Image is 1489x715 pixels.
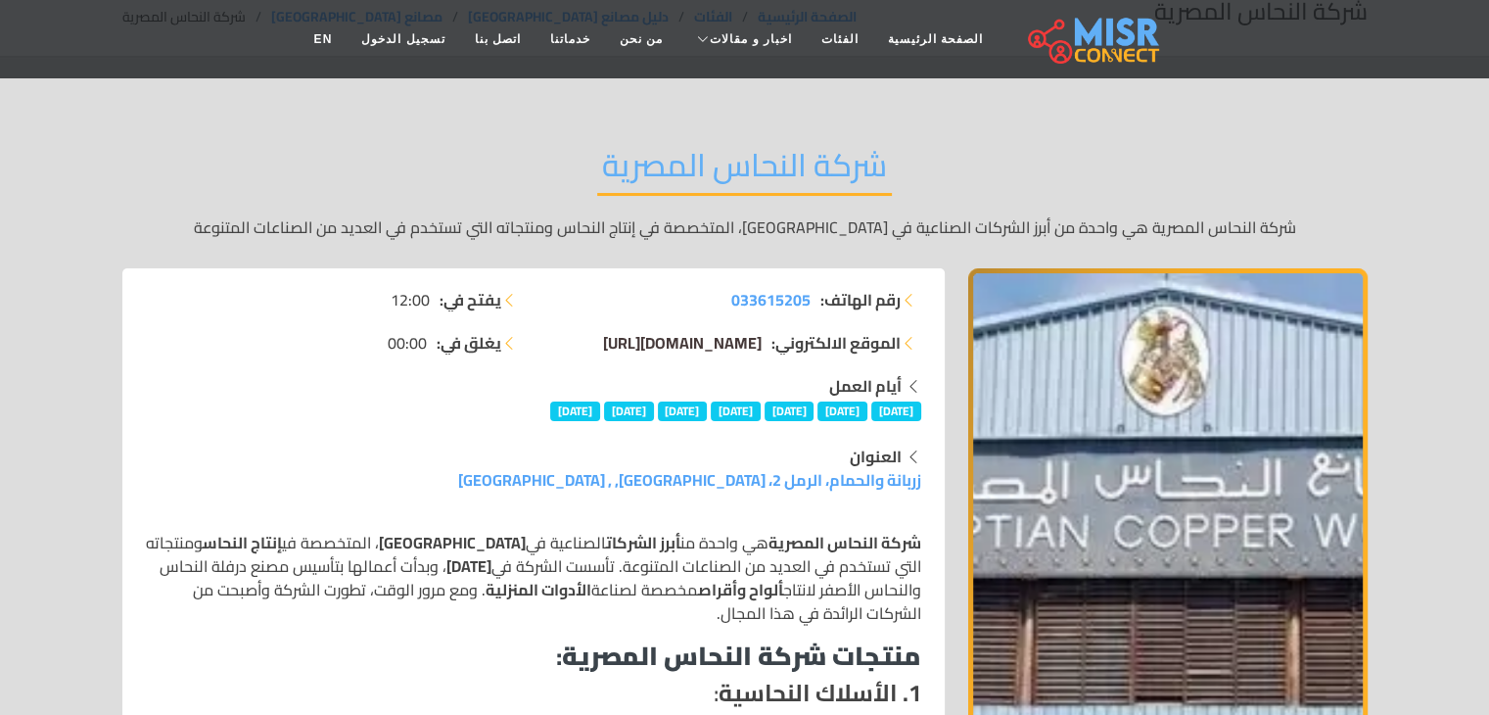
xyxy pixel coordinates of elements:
strong: العنوان [850,442,902,471]
span: [DATE] [817,402,867,421]
strong: رقم الهاتف: [820,288,901,311]
strong: الأدوات المنزلية [486,575,591,604]
p: هي واحدة من الصناعية في ، المتخصصة في ومنتجاته التي تستخدم في العديد من الصناعات المتنوعة. تأسست ... [146,531,921,625]
a: زربانة والحمام، الرمل 2، [GEOGRAPHIC_DATA], , [GEOGRAPHIC_DATA] [458,465,921,495]
span: [DATE] [658,402,708,421]
span: [DATE] [550,402,600,421]
strong: [GEOGRAPHIC_DATA] [379,528,526,557]
strong: الموقع الالكتروني: [771,331,901,355]
span: [DOMAIN_NAME][URL] [603,328,762,357]
a: اتصل بنا [460,21,535,58]
strong: أبرز الشركات [606,528,680,557]
a: EN [300,21,348,58]
h4: : [146,680,921,708]
strong: ألواح وأقراص [698,575,783,604]
strong: منتجات شركة النحاس المصرية [562,632,921,680]
span: [DATE] [871,402,921,421]
a: اخبار و مقالات [677,21,807,58]
strong: أيام العمل [829,371,902,401]
a: 033615205 [731,288,811,311]
a: من نحن [605,21,677,58]
strong: يغلق في: [437,331,501,355]
a: خدماتنا [535,21,605,58]
img: main.misr_connect [1028,15,1159,64]
a: الصفحة الرئيسية [873,21,998,58]
span: 033615205 [731,285,811,314]
span: 12:00 [391,288,430,311]
strong: إنتاج النحاس [203,528,282,557]
h2: شركة النحاس المصرية [597,146,892,196]
strong: يفتح في: [440,288,501,311]
span: 00:00 [388,331,427,355]
span: اخبار و مقالات [710,30,792,48]
p: شركة النحاس المصرية هي واحدة من أبرز الشركات الصناعية في [GEOGRAPHIC_DATA]، المتخصصة في إنتاج الن... [122,215,1368,239]
h3: : [146,641,921,671]
a: تسجيل الدخول [347,21,459,58]
a: [DOMAIN_NAME][URL] [603,331,762,355]
strong: 1. الأسلاك النحاسية [719,671,921,715]
span: [DATE] [765,402,814,421]
span: [DATE] [604,402,654,421]
span: [DATE] [711,402,761,421]
strong: [DATE] [446,551,491,581]
a: الفئات [807,21,873,58]
strong: شركة النحاس المصرية [768,528,921,557]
